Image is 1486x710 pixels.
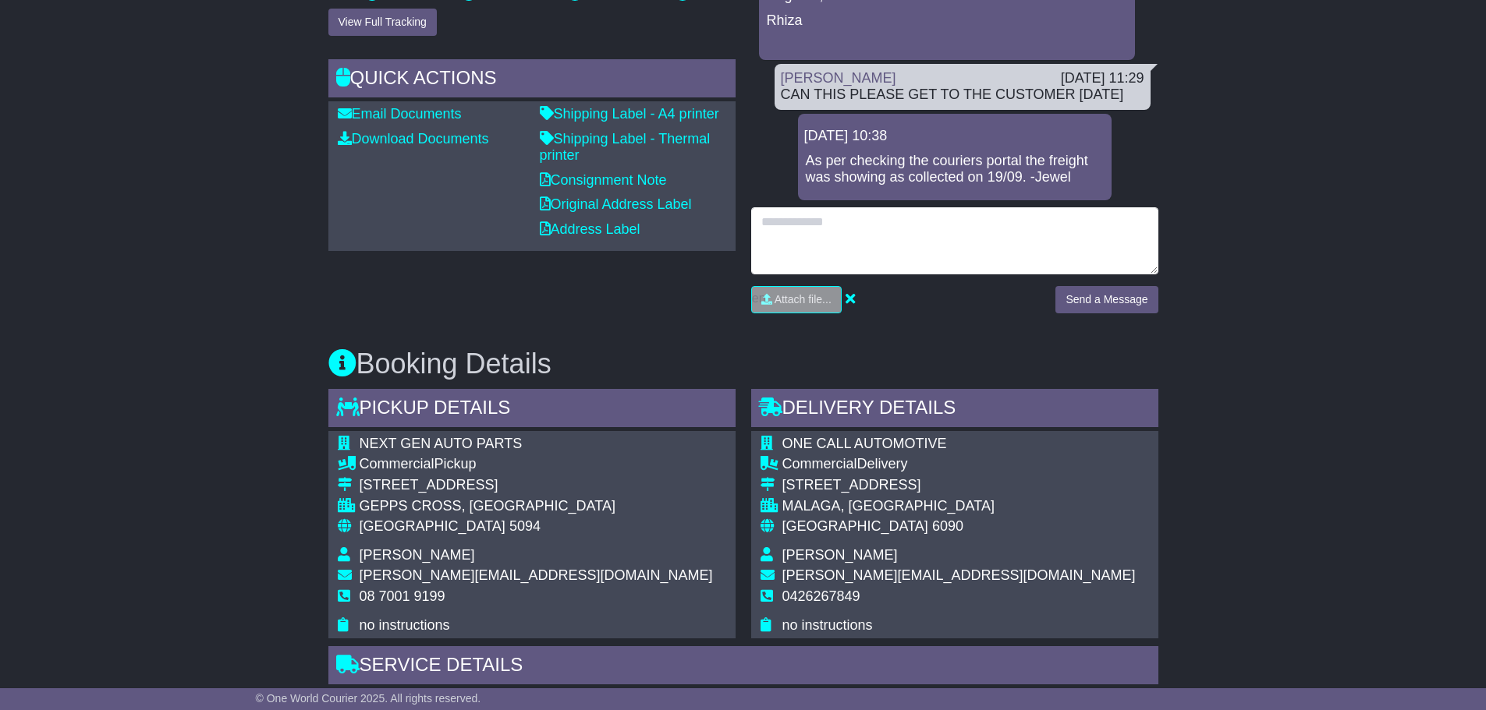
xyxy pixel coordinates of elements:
a: Shipping Label - Thermal printer [540,131,711,164]
span: [GEOGRAPHIC_DATA] [782,518,928,534]
div: [STREET_ADDRESS] [782,477,1136,494]
span: [PERSON_NAME] [360,547,475,563]
div: [STREET_ADDRESS] [360,477,713,494]
a: Shipping Label - A4 printer [540,106,719,122]
span: 6090 [932,518,963,534]
span: 08 7001 9199 [360,588,445,604]
a: Address Label [540,221,640,237]
p: As per checking the couriers portal the freight was showing as collected on 19/09. -Jewel [806,153,1104,186]
a: Download Documents [338,131,489,147]
span: no instructions [782,617,873,633]
p: Rhiza [767,12,1127,30]
span: 5094 [509,518,541,534]
span: © One World Courier 2025. All rights reserved. [256,692,481,705]
div: [DATE] 11:29 [1061,70,1144,87]
button: View Full Tracking [328,9,437,36]
span: [PERSON_NAME][EMAIL_ADDRESS][DOMAIN_NAME] [360,567,713,583]
h3: Booking Details [328,348,1158,380]
a: Consignment Note [540,172,667,188]
span: [PERSON_NAME][EMAIL_ADDRESS][DOMAIN_NAME] [782,567,1136,583]
span: ONE CALL AUTOMOTIVE [782,436,947,451]
div: GEPPS CROSS, [GEOGRAPHIC_DATA] [360,498,713,515]
a: Original Address Label [540,196,692,212]
div: Service Details [328,646,1158,688]
span: Commercial [782,456,857,472]
span: NEXT GEN AUTO PARTS [360,436,523,451]
div: [DATE] 10:38 [804,128,1105,145]
span: Commercial [360,456,434,472]
a: [PERSON_NAME] [781,70,896,86]
div: CAN THIS PLEASE GET TO THE CUSTOMER [DATE] [781,87,1144,104]
a: Email Documents [338,106,462,122]
span: 0426267849 [782,588,860,604]
div: Pickup [360,456,713,473]
button: Send a Message [1055,286,1158,313]
div: Pickup Details [328,389,736,431]
div: Delivery Details [751,389,1158,431]
span: [GEOGRAPHIC_DATA] [360,518,505,534]
span: no instructions [360,617,450,633]
span: [PERSON_NAME] [782,547,898,563]
div: Delivery [782,456,1136,473]
div: Quick Actions [328,59,736,101]
div: MALAGA, [GEOGRAPHIC_DATA] [782,498,1136,515]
